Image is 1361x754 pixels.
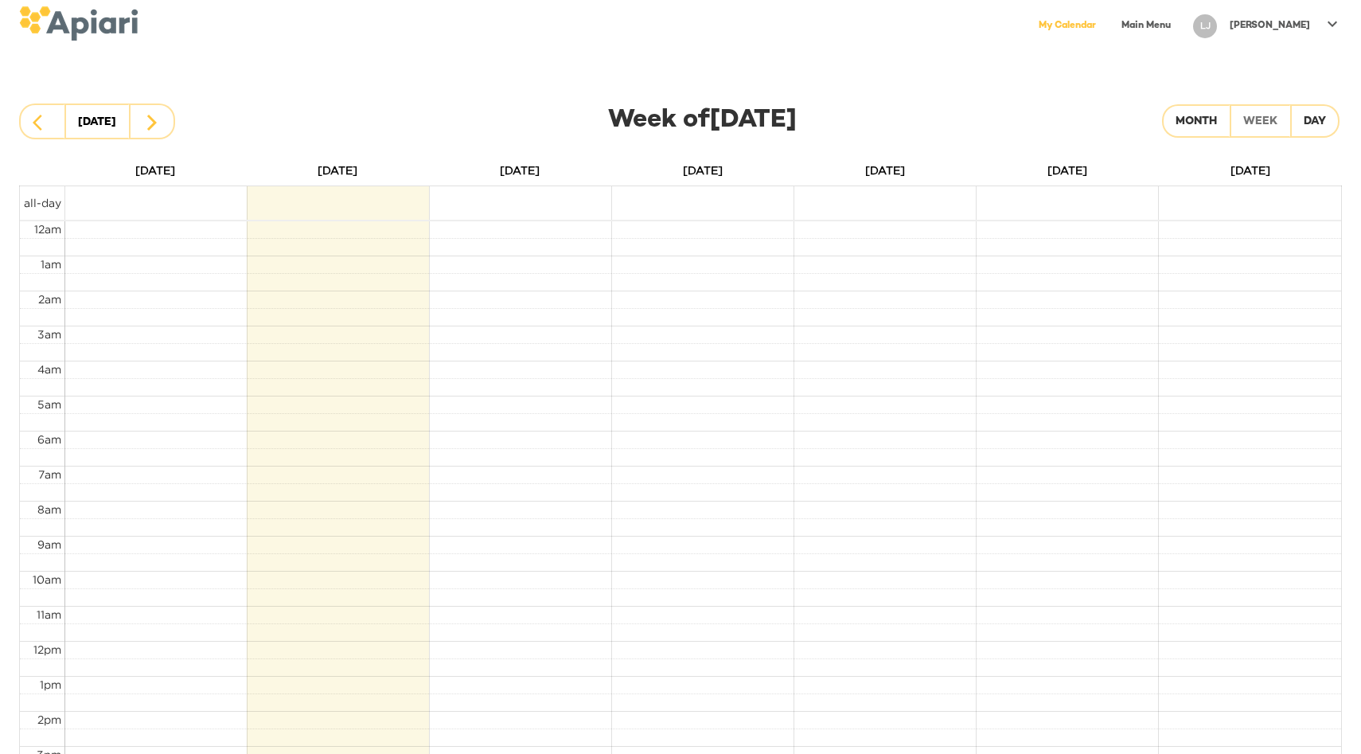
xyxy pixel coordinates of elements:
[33,643,61,655] span: 12pm
[1230,104,1291,138] button: Week
[1230,164,1270,176] span: [DATE]
[1047,164,1087,176] span: [DATE]
[1230,19,1310,33] p: [PERSON_NAME]
[865,164,905,176] span: [DATE]
[135,164,175,176] span: [DATE]
[24,197,61,209] span: all-day
[318,164,357,176] span: [DATE]
[37,328,61,340] span: 3am
[38,293,61,305] span: 2am
[37,608,61,620] span: 11am
[1243,112,1277,132] div: Week
[1193,14,1217,38] div: LJ
[64,104,130,139] button: [DATE]
[33,573,61,585] span: 10am
[41,258,61,270] span: 1am
[1112,10,1180,42] a: Main Menu
[1290,104,1340,138] button: Day
[500,164,540,176] span: [DATE]
[1176,112,1217,132] div: Month
[37,363,61,375] span: 4am
[1029,10,1106,42] a: My Calendar
[1304,112,1326,132] div: Day
[37,713,61,725] span: 2pm
[37,398,61,410] span: 5am
[78,111,116,134] div: [DATE]
[1162,104,1230,138] button: Month
[683,164,723,176] span: [DATE]
[19,6,138,41] img: logo
[218,103,1143,139] div: Week of [DATE]
[34,223,61,235] span: 12am
[37,433,61,445] span: 6am
[37,503,61,515] span: 8am
[40,678,61,690] span: 1pm
[37,538,61,550] span: 9am
[38,468,61,480] span: 7am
